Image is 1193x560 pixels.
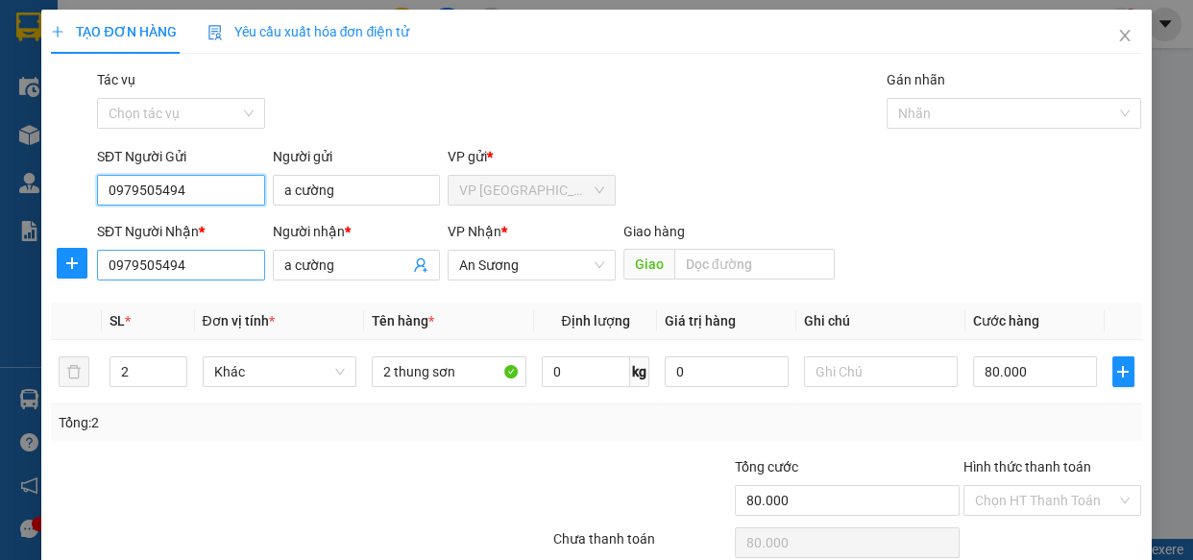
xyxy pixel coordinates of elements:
th: Ghi chú [796,303,966,340]
span: Cước hàng [973,313,1039,329]
div: VP gửi [448,146,616,167]
span: An Sương [459,251,604,280]
span: plus [58,256,86,271]
input: 0 [665,356,789,387]
label: Tác vụ [97,72,135,87]
button: Close [1098,10,1152,63]
span: Giao hàng [623,224,685,239]
span: close [1117,28,1132,43]
img: icon [207,25,223,40]
div: Tổng: 2 [59,412,462,433]
div: Người nhận [273,221,441,242]
span: TẠO ĐƠN HÀNG [51,24,176,39]
span: SL [110,313,125,329]
span: user-add [413,257,428,273]
span: Đơn vị tính [203,313,275,329]
label: Gán nhãn [887,72,945,87]
span: VP Ninh Sơn [459,176,604,205]
span: Giá trị hàng [665,313,736,329]
span: Giao [623,249,674,280]
input: Ghi Chú [804,356,959,387]
span: Tên hàng [372,313,434,329]
span: plus [1113,364,1133,379]
button: plus [1112,356,1134,387]
span: kg [630,356,649,387]
span: VP Nhận [448,224,501,239]
input: VD: Bàn, Ghế [372,356,526,387]
div: SĐT Người Nhận [97,221,265,242]
span: Định lượng [561,313,629,329]
span: Yêu cầu xuất hóa đơn điện tử [207,24,410,39]
label: Hình thức thanh toán [963,459,1091,475]
span: Khác [214,357,346,386]
input: Dọc đường [674,249,835,280]
button: plus [57,248,87,279]
button: delete [59,356,89,387]
span: plus [51,25,64,38]
span: Tổng cước [735,459,798,475]
div: SĐT Người Gửi [97,146,265,167]
div: Người gửi [273,146,441,167]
